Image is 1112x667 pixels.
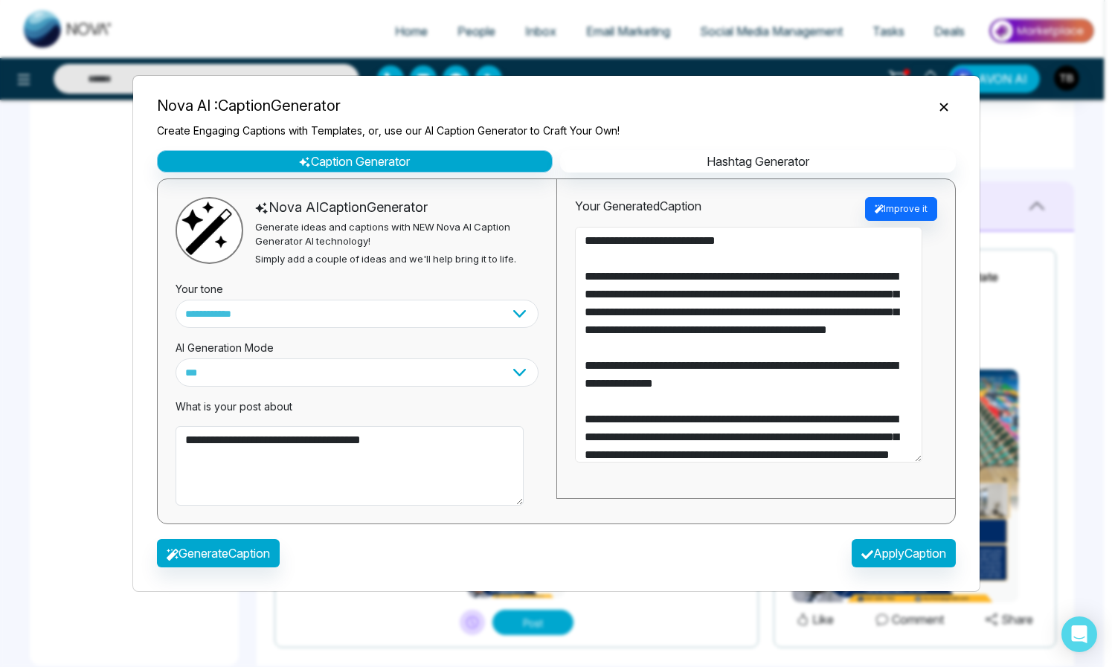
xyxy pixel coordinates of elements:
div: Your tone [176,269,539,300]
div: Nova AI Caption Generator [255,197,538,217]
button: Caption Generator [157,150,553,173]
div: Open Intercom Messenger [1061,616,1097,652]
button: Improve it [865,197,937,221]
button: Close [932,97,956,116]
button: GenerateCaption [157,539,280,567]
p: Simply add a couple of ideas and we'll help bring it to life. [255,252,538,267]
p: Generate ideas and captions with NEW Nova AI Caption Generator AI technology! [255,220,538,249]
p: What is your post about [176,399,539,414]
p: Create Engaging Captions with Templates, or, use our AI Caption Generator to Craft Your Own! [157,123,620,138]
button: Hashtag Generator [560,150,956,173]
h5: Nova AI : Caption Generator [157,94,620,117]
img: magic-wand [177,199,237,258]
div: Your Generated Caption [575,197,701,221]
div: AI Generation Mode [176,328,539,358]
button: ApplyCaption [852,539,956,567]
